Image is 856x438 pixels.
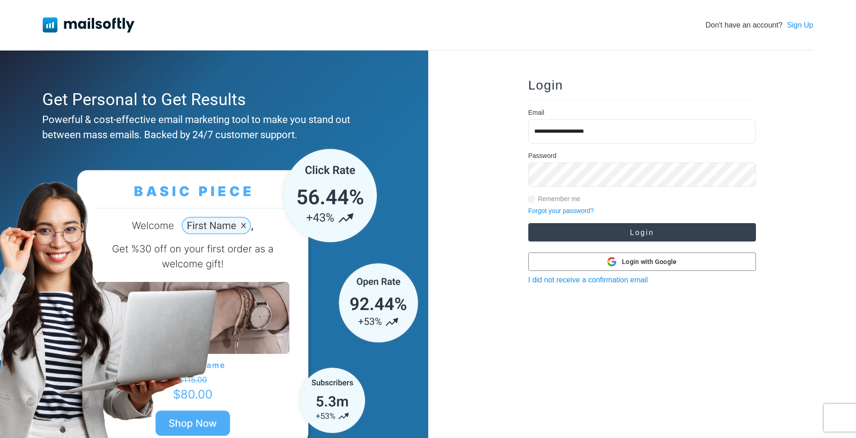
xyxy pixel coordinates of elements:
[528,207,594,214] a: Forgot your password?
[528,223,756,241] button: Login
[42,112,381,142] div: Powerful & cost-effective email marketing tool to make you stand out between mass emails. Backed ...
[705,20,813,31] div: Don't have an account?
[787,20,813,31] a: Sign Up
[528,276,648,284] a: I did not receive a confirmation email
[528,253,756,271] button: Login with Google
[528,78,563,92] span: Login
[43,17,134,32] img: Mailsoftly
[42,87,381,112] div: Get Personal to Get Results
[528,151,556,161] label: Password
[538,194,581,204] label: Remember me
[528,108,544,118] label: Email
[622,257,677,267] span: Login with Google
